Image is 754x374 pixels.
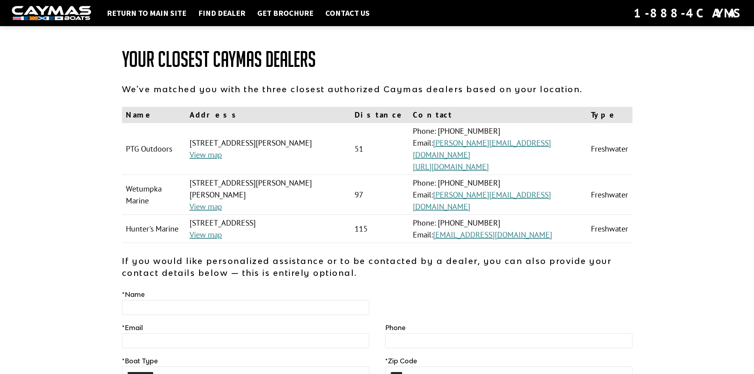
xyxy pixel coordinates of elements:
[122,255,632,279] p: If you would like personalized assistance or to be contacted by a dealer, you can also provide yo...
[253,8,317,18] a: Get Brochure
[409,175,587,215] td: Phone: [PHONE_NUMBER] Email:
[122,107,186,123] th: Name
[351,107,409,123] th: Distance
[385,323,406,332] label: Phone
[409,215,587,243] td: Phone: [PHONE_NUMBER] Email:
[587,175,632,215] td: Freshwater
[351,175,409,215] td: 97
[409,107,587,123] th: Contact
[122,323,143,332] label: Email
[122,47,632,71] h1: Your Closest Caymas Dealers
[413,190,551,212] a: [PERSON_NAME][EMAIL_ADDRESS][DOMAIN_NAME]
[351,215,409,243] td: 115
[12,6,91,21] img: white-logo-c9c8dbefe5ff5ceceb0f0178aa75bf4bb51f6bca0971e226c86eb53dfe498488.png
[122,215,186,243] td: Hunter's Marine
[122,123,186,175] td: PTG Outdoors
[190,230,222,240] a: View map
[122,290,145,299] label: Name
[103,8,190,18] a: Return to main site
[186,107,351,123] th: Address
[587,123,632,175] td: Freshwater
[413,161,489,172] a: [URL][DOMAIN_NAME]
[122,175,186,215] td: Wetumpka Marine
[186,175,351,215] td: [STREET_ADDRESS][PERSON_NAME][PERSON_NAME]
[634,4,742,22] div: 1-888-4CAYMAS
[186,123,351,175] td: [STREET_ADDRESS][PERSON_NAME]
[122,83,632,95] p: We've matched you with the three closest authorized Caymas dealers based on your location.
[190,201,222,212] a: View map
[587,107,632,123] th: Type
[587,215,632,243] td: Freshwater
[194,8,249,18] a: Find Dealer
[351,123,409,175] td: 51
[122,356,158,366] label: Boat Type
[385,356,417,366] label: Zip Code
[321,8,374,18] a: Contact Us
[433,230,552,240] a: [EMAIL_ADDRESS][DOMAIN_NAME]
[186,215,351,243] td: [STREET_ADDRESS]
[409,123,587,175] td: Phone: [PHONE_NUMBER] Email:
[413,138,551,160] a: [PERSON_NAME][EMAIL_ADDRESS][DOMAIN_NAME]
[190,150,222,160] a: View map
